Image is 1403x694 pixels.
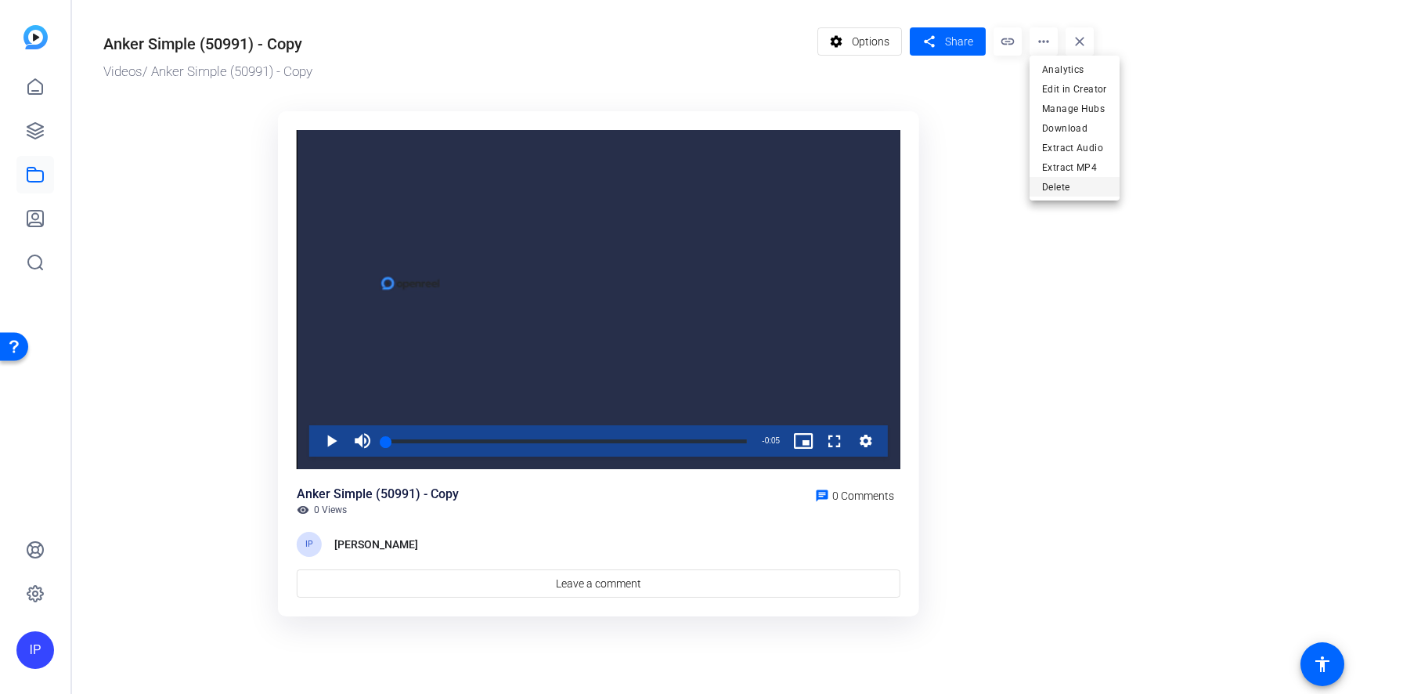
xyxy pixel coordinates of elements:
[1042,99,1107,118] span: Manage Hubs
[1042,139,1107,157] span: Extract Audio
[1042,178,1107,197] span: Delete
[1042,60,1107,79] span: Analytics
[1042,158,1107,177] span: Extract MP4
[1042,80,1107,99] span: Edit in Creator
[1042,119,1107,138] span: Download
